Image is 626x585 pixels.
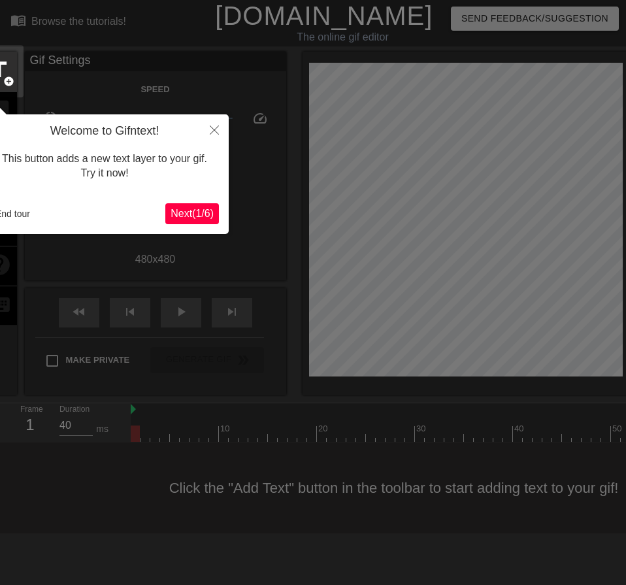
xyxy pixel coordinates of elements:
span: Next ( 1 / 6 ) [171,208,214,219]
button: Next [165,203,219,224]
button: Close [200,114,229,144]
